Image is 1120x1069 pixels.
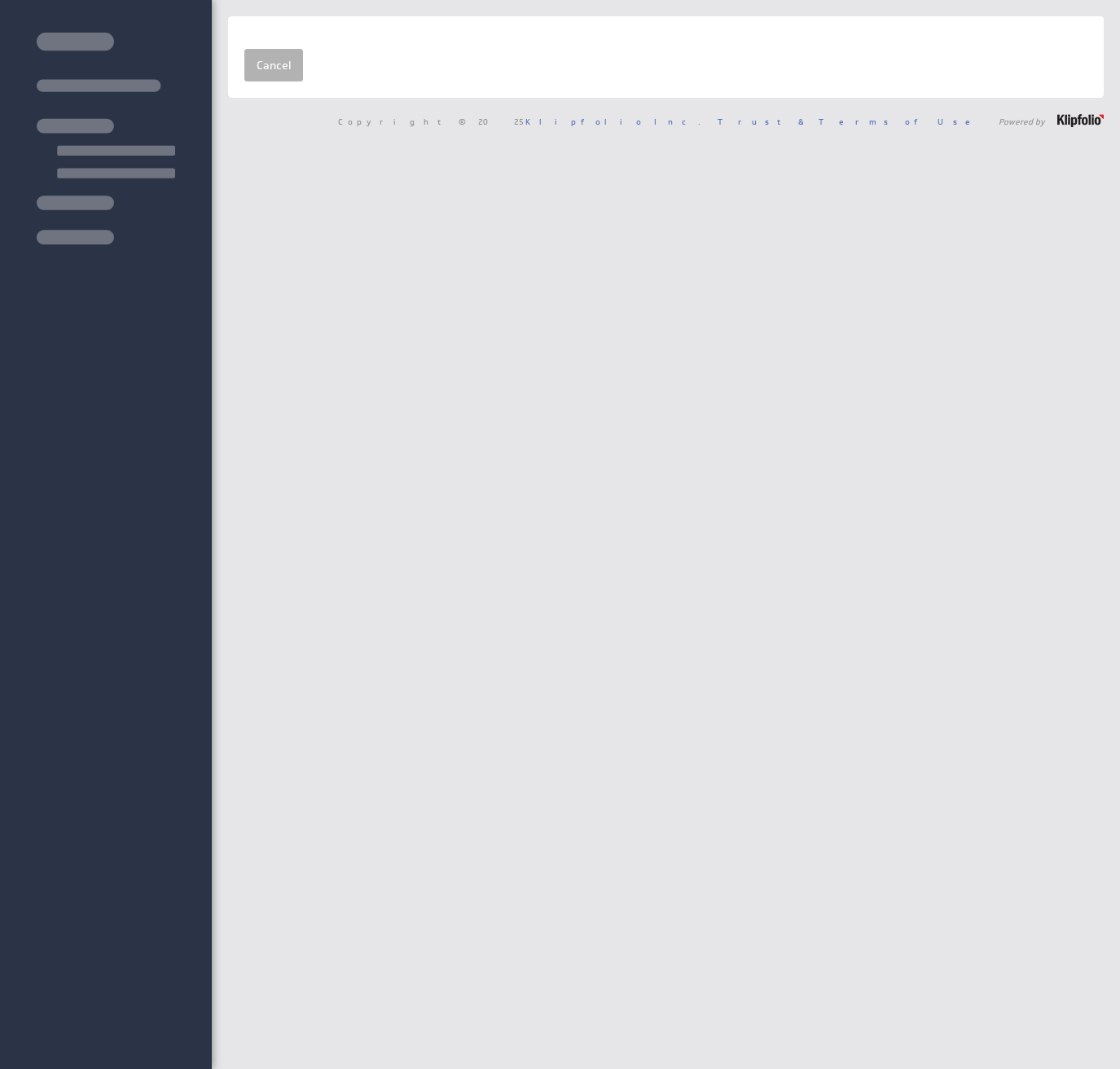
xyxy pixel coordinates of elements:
span: Powered by [999,117,1045,125]
span: Copyright © 2025 [338,117,701,125]
a: Klipfolio Inc. [525,116,701,127]
img: logo-footer.png [1057,114,1104,127]
a: Cancel [244,49,303,81]
img: skeleton-sidenav.svg [37,33,175,244]
a: Trust & Terms of Use [718,116,982,127]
